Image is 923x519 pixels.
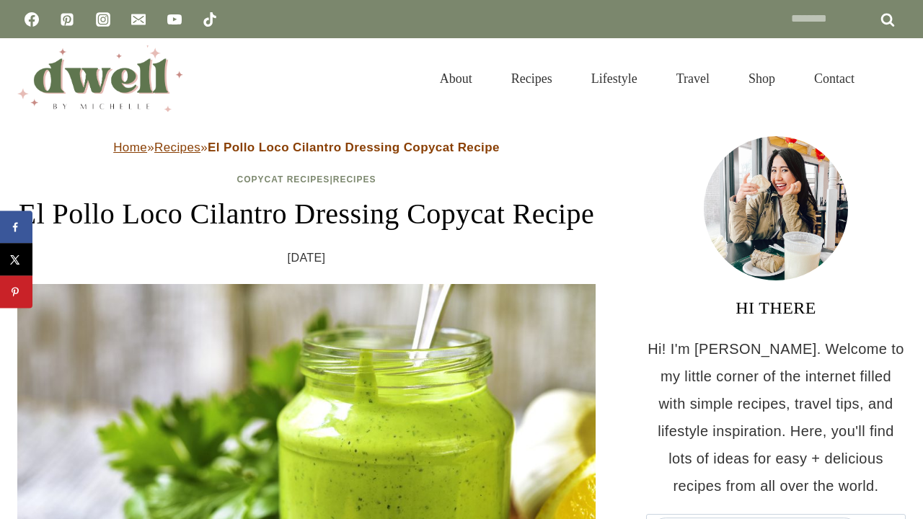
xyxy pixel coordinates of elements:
h1: El Pollo Loco Cilantro Dressing Copycat Recipe [17,192,596,236]
span: | [237,174,376,185]
h3: HI THERE [646,295,906,321]
nav: Primary Navigation [420,53,874,104]
strong: El Pollo Loco Cilantro Dressing Copycat Recipe [208,141,500,154]
span: » » [113,141,500,154]
time: [DATE] [288,247,326,269]
a: Instagram [89,5,118,34]
button: View Search Form [881,66,906,91]
img: DWELL by michelle [17,45,183,112]
a: Email [124,5,153,34]
a: Pinterest [53,5,81,34]
a: YouTube [160,5,189,34]
a: Travel [657,53,729,104]
a: Shop [729,53,795,104]
a: Contact [795,53,874,104]
a: About [420,53,492,104]
a: Recipes [492,53,572,104]
a: Facebook [17,5,46,34]
a: Lifestyle [572,53,657,104]
a: TikTok [195,5,224,34]
p: Hi! I'm [PERSON_NAME]. Welcome to my little corner of the internet filled with simple recipes, tr... [646,335,906,500]
a: Recipes [154,141,200,154]
a: Home [113,141,147,154]
a: Copycat Recipes [237,174,330,185]
a: Recipes [333,174,376,185]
